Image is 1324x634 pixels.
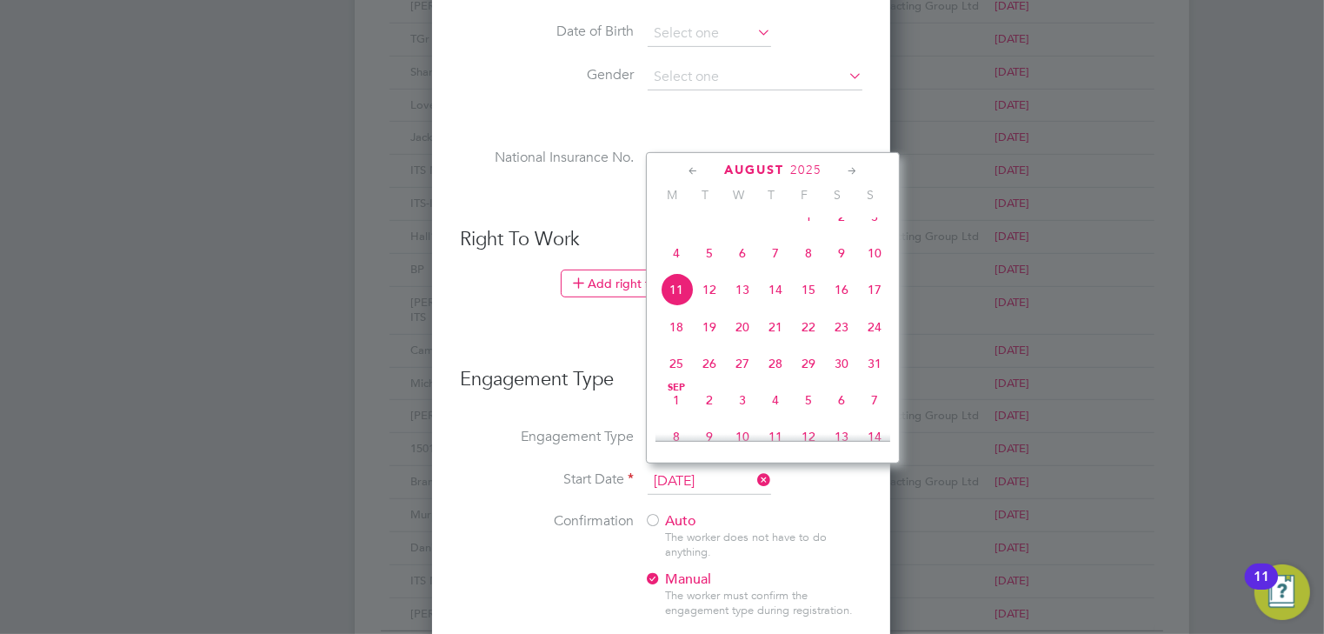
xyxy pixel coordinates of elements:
span: Sep [660,384,693,392]
div: The worker does not have to do anything. [665,531,862,560]
input: Select one [648,21,771,47]
span: 21 [759,310,792,344]
span: 15 [792,273,825,306]
span: 12 [693,273,726,306]
label: Confirmation [460,512,634,531]
span: 11 [660,273,693,306]
span: 30 [825,347,858,380]
span: 28 [759,347,792,380]
span: 13 [825,420,858,453]
span: 8 [792,237,825,270]
button: Open Resource Center, 11 new notifications [1254,564,1310,620]
h3: Right To Work [460,227,862,252]
span: 3 [726,384,759,417]
label: National Insurance No. [460,149,634,167]
span: 29 [792,347,825,380]
input: Select one [648,469,771,495]
span: 2025 [790,163,822,177]
span: 11 [759,420,792,453]
span: 10 [858,237,891,270]
span: 6 [726,237,759,270]
div: 11 [1254,577,1269,599]
span: W [722,187,755,203]
span: 12 [792,420,825,453]
div: The worker must confirm the engagement type during registration. [665,589,862,618]
span: T [689,187,722,203]
span: August [724,163,784,177]
span: 25 [660,347,693,380]
span: 16 [825,273,858,306]
span: F [788,187,821,203]
span: S [854,187,887,203]
span: 8 [660,420,693,453]
label: Date of Birth [460,23,634,41]
span: 20 [726,310,759,344]
span: 27 [726,347,759,380]
span: 5 [693,237,726,270]
span: 13 [726,273,759,306]
span: 5 [792,384,825,417]
span: 24 [858,310,891,344]
span: 14 [858,420,891,453]
span: 9 [693,420,726,453]
span: 22 [792,310,825,344]
span: 17 [858,273,891,306]
span: 7 [759,237,792,270]
span: M [655,187,689,203]
span: 18 [660,310,693,344]
input: Select one [648,64,862,90]
label: Gender [460,66,634,84]
span: 7 [858,384,891,417]
span: S [821,187,854,203]
span: 31 [858,347,891,380]
span: 4 [660,237,693,270]
label: Start Date [460,470,634,489]
span: 26 [693,347,726,380]
span: T [755,187,788,203]
span: 4 [759,384,792,417]
span: 19 [693,310,726,344]
span: 9 [825,237,858,270]
button: Add right to work document [561,270,761,297]
span: 10 [726,420,759,453]
h3: Engagement Type [460,350,862,392]
span: 14 [759,273,792,306]
span: 2 [693,384,726,417]
span: 1 [660,384,693,417]
span: Auto [644,512,696,530]
span: 23 [825,310,858,344]
span: Manual [644,571,711,588]
label: Engagement Type [460,428,634,446]
span: 6 [825,384,858,417]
